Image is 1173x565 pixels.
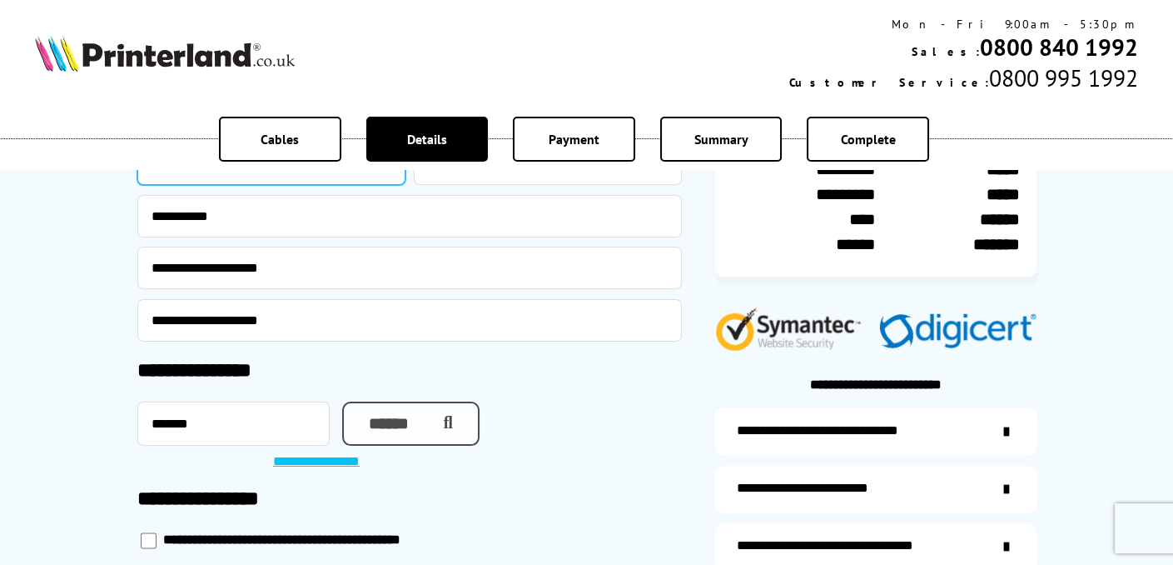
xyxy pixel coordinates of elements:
[261,131,299,147] span: Cables
[694,131,748,147] span: Summary
[789,17,1138,32] div: Mon - Fri 9:00am - 5:30pm
[549,131,599,147] span: Payment
[407,131,447,147] span: Details
[912,44,980,59] span: Sales:
[789,75,989,90] span: Customer Service:
[841,131,896,147] span: Complete
[989,62,1138,93] span: 0800 995 1992
[715,466,1036,513] a: items-arrive
[715,408,1036,456] a: additional-ink
[980,32,1138,62] a: 0800 840 1992
[35,35,295,72] img: Printerland Logo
